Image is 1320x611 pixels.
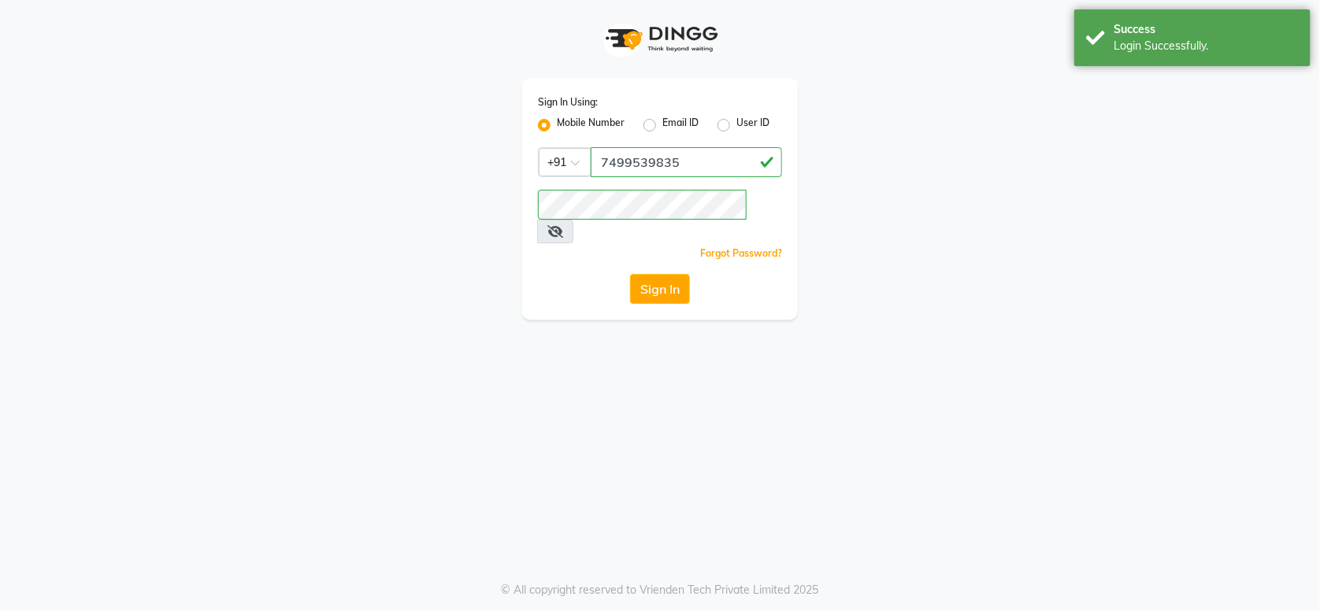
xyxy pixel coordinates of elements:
a: Forgot Password? [700,247,782,259]
label: Email ID [662,116,699,135]
input: Username [538,190,747,220]
button: Sign In [630,274,690,304]
input: Username [591,147,782,177]
label: Sign In Using: [538,95,598,109]
label: User ID [736,116,769,135]
label: Mobile Number [557,116,625,135]
div: Login Successfully. [1114,38,1299,54]
div: Success [1114,21,1299,38]
img: logo1.svg [597,16,723,62]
